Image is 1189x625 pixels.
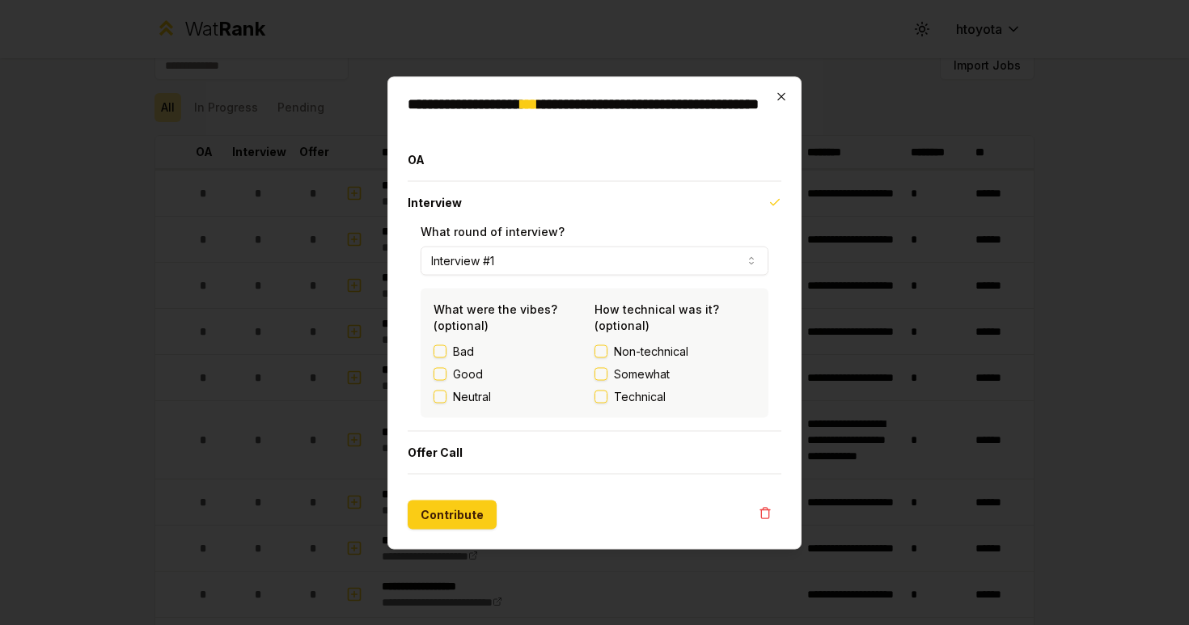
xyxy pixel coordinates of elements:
button: Non-technical [594,344,607,357]
span: Somewhat [614,365,670,382]
label: How technical was it? (optional) [594,302,719,332]
label: What were the vibes? (optional) [434,302,557,332]
button: OA [408,138,781,180]
button: Interview [408,181,781,223]
span: Technical [614,388,666,404]
div: Interview [408,223,781,430]
button: Somewhat [594,367,607,380]
span: Non-technical [614,343,688,359]
label: Neutral [453,388,491,404]
label: What round of interview? [421,224,565,238]
button: Offer Call [408,431,781,473]
button: Technical [594,390,607,403]
label: Bad [453,343,474,359]
label: Good [453,365,483,382]
button: Contribute [408,500,497,529]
